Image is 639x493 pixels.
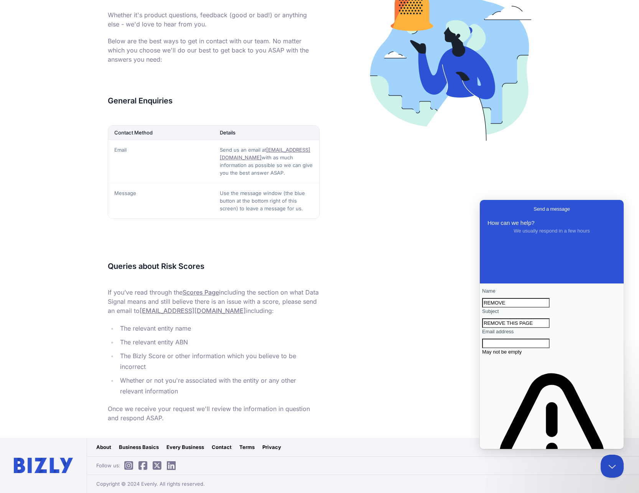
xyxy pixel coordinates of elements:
[108,404,319,423] p: Once we receive your request we'll review the information in question and respond ASAP.
[118,351,319,372] li: The Bizly Score or other information which you believe to be incorrect
[262,443,281,451] a: Privacy
[108,126,214,140] th: Contact Method
[239,443,255,451] a: Terms
[2,87,142,395] form: Contact form
[212,443,232,451] a: Contact
[118,337,319,347] li: The relevant entity ABN
[220,147,310,161] a: [EMAIL_ADDRESS][DOMAIN_NAME]
[118,323,319,334] li: The relevant entity name
[108,10,319,29] p: Whether it's product questions, feedback (good or bad!) or anything else - we'd love to hear from...
[214,183,319,218] td: Use the message window (the blue button at the bottom right of this screen) to leave a message fo...
[108,288,319,315] p: If you’ve read through the including the section on what Data Signal means and still believe ther...
[2,149,42,155] span: May not be empty
[601,455,624,478] iframe: Help Scout Beacon - Close
[118,375,319,396] li: Whether or not you're associated with the entity or any other relevant information
[214,126,319,140] th: Details
[108,183,214,218] td: Message
[166,443,204,451] a: Every Business
[2,88,16,94] span: Name
[2,129,34,134] span: Email address
[96,480,205,488] span: Copyright © 2024 Evenly. All rights reserved.
[108,36,319,64] p: Below are the best ways to get in contact with our team. No matter which you choose we'll do our ...
[2,108,19,114] span: Subject
[96,462,180,469] span: Follow us:
[108,139,214,183] td: Email
[480,200,624,449] iframe: Help Scout Beacon - Live Chat, Contact Form, and Knowledge Base
[96,443,111,451] a: About
[108,95,319,107] h3: General Enquiries
[119,443,159,451] a: Business Basics
[214,139,319,183] td: Send us an email at with as much information as possible so we can give you the best answer ASAP.
[140,307,246,314] a: [EMAIL_ADDRESS][DOMAIN_NAME]
[183,288,219,296] a: Scores Page
[108,260,319,272] h3: Queries about Risk Scores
